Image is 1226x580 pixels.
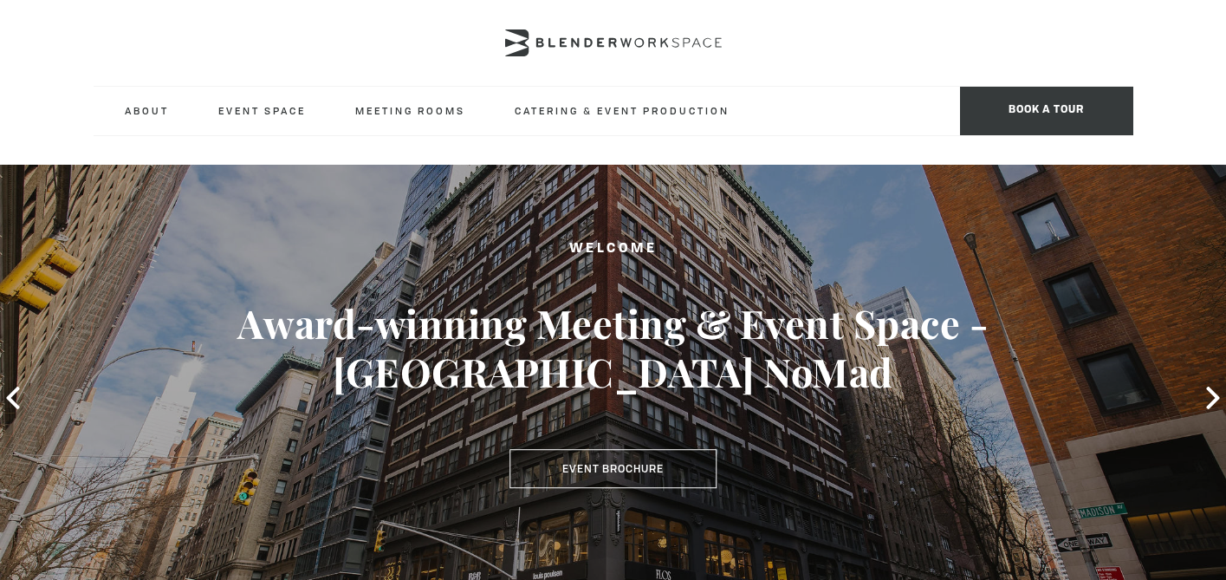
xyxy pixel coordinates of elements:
[341,87,479,134] a: Meeting Rooms
[62,299,1165,396] h3: Award-winning Meeting & Event Space - [GEOGRAPHIC_DATA] NoMad
[960,87,1133,135] span: Book a tour
[501,87,743,134] a: Catering & Event Production
[509,449,717,489] a: Event Brochure
[62,238,1165,260] h2: Welcome
[204,87,320,134] a: Event Space
[111,87,183,134] a: About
